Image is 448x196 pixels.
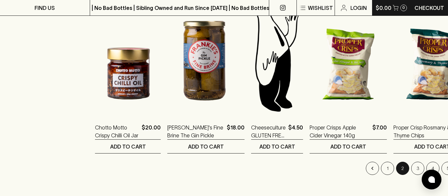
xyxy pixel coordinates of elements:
[35,4,55,12] p: FIND US
[251,124,286,139] a: Cheeseculture GLUTEN FREE Crispbread 100g
[366,162,379,175] button: Go to previous page
[95,140,161,153] button: ADD TO CART
[350,4,367,12] p: Login
[310,140,387,153] button: ADD TO CART
[167,124,224,139] a: [PERSON_NAME]'s Fine Brine The Gin Pickle
[251,140,303,153] button: ADD TO CART
[259,143,295,151] p: ADD TO CART
[396,162,409,175] button: page 2
[110,143,146,151] p: ADD TO CART
[188,143,224,151] p: ADD TO CART
[167,140,245,153] button: ADD TO CART
[426,162,439,175] button: Go to page 4
[376,4,391,12] p: $0.00
[414,4,444,12] p: Checkout
[308,4,333,12] p: Wishlist
[142,124,161,139] p: $20.00
[428,176,435,183] img: bubble-icon
[411,162,424,175] button: Go to page 3
[381,162,394,175] button: Go to page 1
[330,143,366,151] p: ADD TO CART
[310,124,370,139] a: Proper Crisps Apple Cider Vinegar 140g
[288,124,303,139] p: $4.50
[227,124,245,139] p: $18.00
[402,6,405,10] p: 0
[372,124,387,139] p: $7.00
[95,124,139,139] a: Chotto Motto Crispy Chilli Oil Jar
